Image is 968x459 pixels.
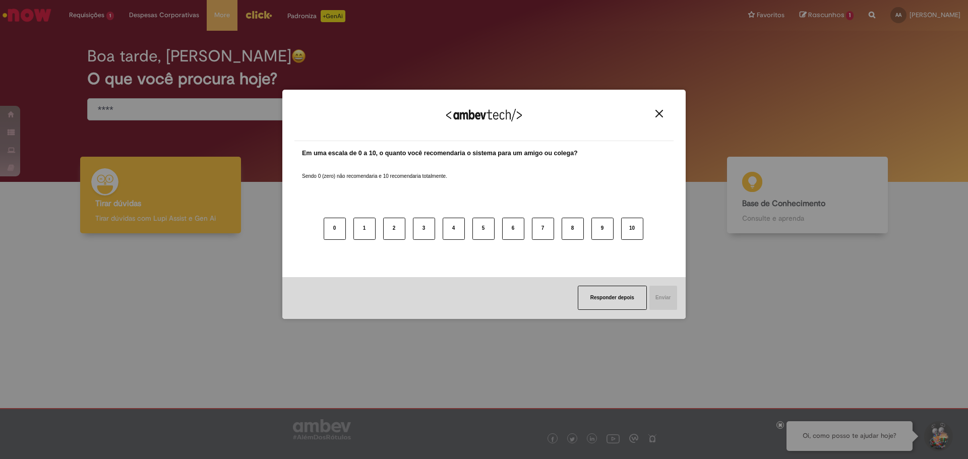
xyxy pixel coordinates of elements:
button: Close [652,109,666,118]
button: 10 [621,218,643,240]
button: 9 [591,218,614,240]
button: 0 [324,218,346,240]
button: Responder depois [578,286,647,310]
img: Logo Ambevtech [446,109,522,121]
button: 3 [413,218,435,240]
button: 6 [502,218,524,240]
button: 5 [472,218,495,240]
button: 1 [353,218,376,240]
img: Close [655,110,663,117]
button: 2 [383,218,405,240]
button: 4 [443,218,465,240]
button: 7 [532,218,554,240]
label: Em uma escala de 0 a 10, o quanto você recomendaria o sistema para um amigo ou colega? [302,149,578,158]
button: 8 [562,218,584,240]
label: Sendo 0 (zero) não recomendaria e 10 recomendaria totalmente. [302,161,447,180]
